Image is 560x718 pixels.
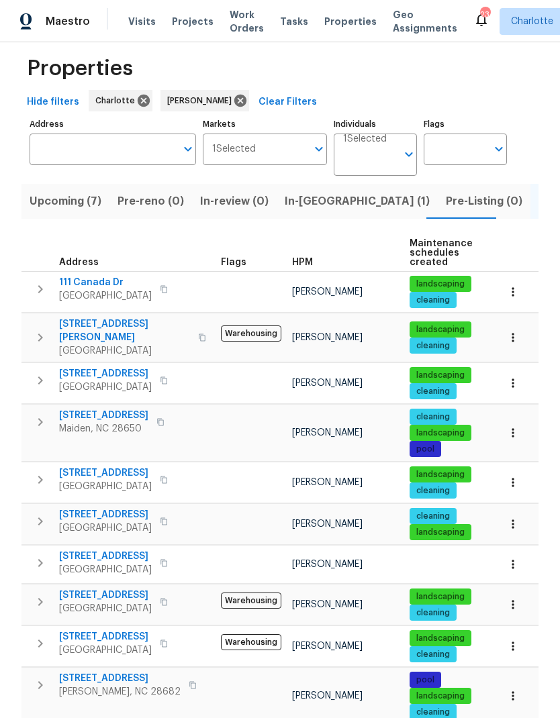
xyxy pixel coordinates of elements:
span: [PERSON_NAME] [292,560,363,569]
span: [GEOGRAPHIC_DATA] [59,602,152,615]
span: [GEOGRAPHIC_DATA] [59,644,152,657]
span: Tasks [280,17,308,26]
span: [STREET_ADDRESS] [59,672,181,685]
span: Visits [128,15,156,28]
span: [PERSON_NAME] [292,600,363,609]
span: [STREET_ADDRESS] [59,550,152,563]
label: Individuals [334,120,417,128]
span: Maiden, NC 28650 [59,422,148,435]
span: cleaning [411,607,455,619]
span: cleaning [411,707,455,718]
span: [STREET_ADDRESS][PERSON_NAME] [59,317,190,344]
button: Hide filters [21,90,85,115]
span: In-[GEOGRAPHIC_DATA] (1) [285,192,430,211]
span: Flags [221,258,246,267]
span: Warehousing [221,325,281,342]
span: cleaning [411,295,455,306]
span: Pre-reno (0) [118,192,184,211]
span: Upcoming (7) [30,192,101,211]
span: [PERSON_NAME] [292,428,363,438]
span: Charlotte [95,94,140,107]
span: [GEOGRAPHIC_DATA] [59,380,152,394]
span: [PERSON_NAME] [292,519,363,529]
span: cleaning [411,386,455,397]
span: Properties [324,15,377,28]
span: landscaping [411,370,470,381]
span: cleaning [411,340,455,352]
span: [GEOGRAPHIC_DATA] [59,480,152,493]
span: [PERSON_NAME] [292,378,363,388]
span: [STREET_ADDRESS] [59,630,152,644]
span: landscaping [411,427,470,439]
span: Maestro [46,15,90,28]
span: Warehousing [221,593,281,609]
label: Markets [203,120,328,128]
span: 1 Selected [343,134,387,145]
label: Flags [424,120,507,128]
span: [PERSON_NAME] [292,287,363,297]
span: Hide filters [27,94,79,111]
button: Clear Filters [253,90,322,115]
span: cleaning [411,485,455,497]
span: landscaping [411,690,470,702]
div: Charlotte [89,90,152,111]
span: In-review (0) [200,192,269,211]
span: [PERSON_NAME] [292,478,363,487]
span: [GEOGRAPHIC_DATA] [59,289,152,303]
span: [PERSON_NAME], NC 28682 [59,685,181,699]
span: Projects [172,15,214,28]
span: Properties [27,62,133,75]
span: Charlotte [511,15,553,28]
div: [PERSON_NAME] [160,90,249,111]
span: landscaping [411,469,470,480]
span: Pre-Listing (0) [446,192,522,211]
span: [GEOGRAPHIC_DATA] [59,521,152,535]
span: pool [411,444,440,455]
span: [GEOGRAPHIC_DATA] [59,344,190,358]
span: [PERSON_NAME] [292,691,363,701]
span: 111 Canada Dr [59,276,152,289]
button: Open [179,140,197,158]
span: landscaping [411,591,470,603]
span: [PERSON_NAME] [292,333,363,342]
span: [STREET_ADDRESS] [59,508,152,521]
span: landscaping [411,527,470,538]
span: landscaping [411,324,470,336]
span: landscaping [411,633,470,644]
button: Open [489,140,508,158]
span: [STREET_ADDRESS] [59,409,148,422]
span: Maintenance schedules created [410,239,473,267]
span: HPM [292,258,313,267]
span: [PERSON_NAME] [292,642,363,651]
label: Address [30,120,196,128]
span: Work Orders [230,8,264,35]
span: pool [411,674,440,686]
button: Open [310,140,328,158]
span: Geo Assignments [393,8,457,35]
span: cleaning [411,649,455,660]
span: [STREET_ADDRESS] [59,466,152,480]
span: Address [59,258,99,267]
span: cleaning [411,411,455,423]
button: Open [400,145,418,164]
span: 1 Selected [212,144,256,155]
span: [STREET_ADDRESS] [59,367,152,380]
span: Warehousing [221,634,281,650]
span: cleaning [411,511,455,522]
span: [STREET_ADDRESS] [59,588,152,602]
div: 23 [480,8,489,21]
span: [PERSON_NAME] [167,94,237,107]
span: Clear Filters [259,94,317,111]
span: [GEOGRAPHIC_DATA] [59,563,152,576]
span: landscaping [411,278,470,290]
